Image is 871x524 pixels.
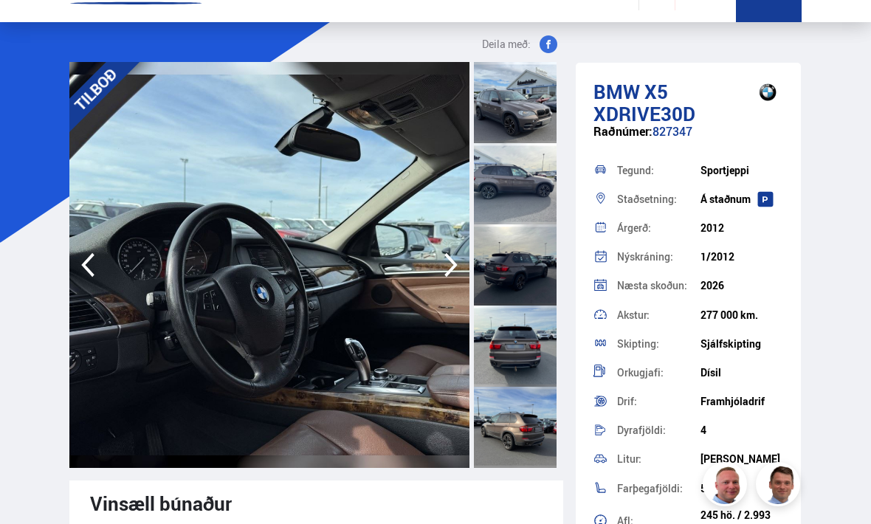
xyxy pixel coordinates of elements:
div: 5 [700,483,784,494]
div: Staðsetning: [617,194,700,204]
div: [PERSON_NAME] [700,453,784,465]
img: FbJEzSuNWCJXmdc-.webp [758,464,802,509]
div: TILBOÐ [51,44,141,134]
div: Sjálfskipting [700,338,784,350]
span: Deila með: [482,35,531,53]
div: Næsta skoðun: [617,280,700,291]
div: 2012 [700,222,784,234]
div: Orkugjafi: [617,368,700,378]
span: Raðnúmer: [593,123,653,139]
div: Framhjóladrif [700,396,784,407]
button: Opna LiveChat spjallviðmót [12,6,56,50]
div: Vinsæll búnaður [90,492,543,514]
div: Sportjeppi [700,165,784,176]
span: BMW [593,78,640,105]
div: Nýskráning: [617,252,700,262]
div: 1/2012 [700,251,784,263]
img: 3609433.jpeg [69,62,469,468]
div: Árgerð: [617,223,700,233]
img: siFngHWaQ9KaOqBr.png [705,464,749,509]
div: Á staðnum [700,193,784,205]
button: Deila með: [467,35,563,53]
div: 827347 [593,125,784,154]
div: Skipting: [617,339,700,349]
div: Dyrafjöldi: [617,425,700,435]
div: Akstur: [617,310,700,320]
div: 2026 [700,280,784,292]
div: Farþegafjöldi: [617,483,700,494]
div: Tegund: [617,165,700,176]
img: brand logo [746,74,790,111]
div: Litur: [617,454,700,464]
div: 277 000 km. [700,309,784,321]
div: Drif: [617,396,700,407]
div: 4 [700,424,784,436]
div: Dísil [700,367,784,379]
span: X5 XDRIVE30D [593,78,695,127]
